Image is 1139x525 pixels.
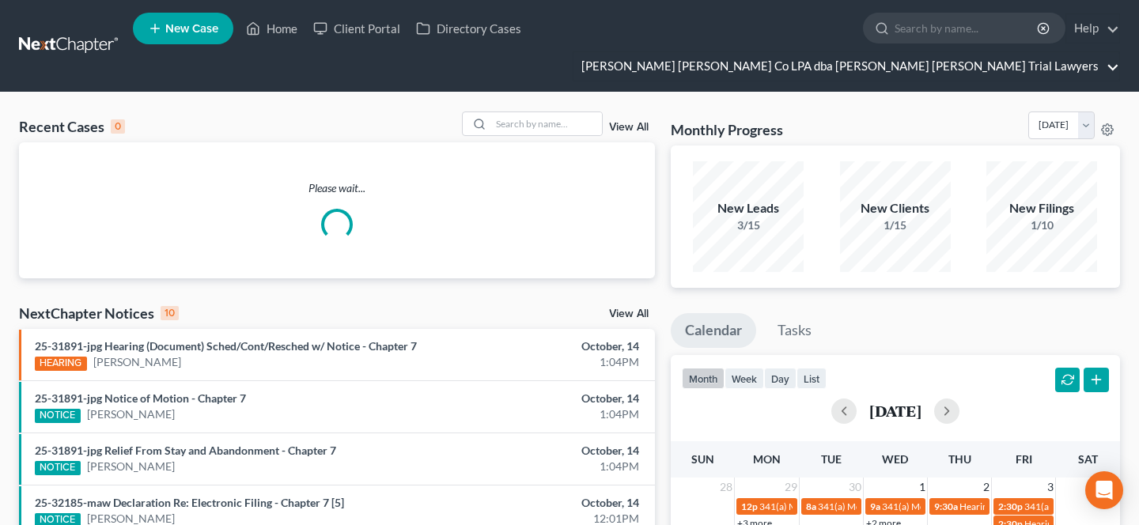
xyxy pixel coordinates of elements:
a: 25-31891-jpg Hearing (Document) Sched/Cont/Resched w/ Notice - Chapter 7 [35,339,417,353]
a: 25-31891-jpg Relief From Stay and Abandonment - Chapter 7 [35,444,336,457]
a: [PERSON_NAME] [PERSON_NAME] Co LPA dba [PERSON_NAME] [PERSON_NAME] Trial Lawyers [573,52,1119,81]
span: 341(a) Meeting of Creditors for [PERSON_NAME] [818,500,1023,512]
a: [PERSON_NAME] [87,459,175,474]
a: Client Portal [305,14,408,43]
div: 1:04PM [448,406,638,422]
span: Mon [753,452,781,466]
span: Fri [1016,452,1032,466]
div: October, 14 [448,391,638,406]
span: 2 [982,478,991,497]
div: NOTICE [35,409,81,423]
span: 9:30a [934,500,958,512]
a: View All [609,308,649,319]
a: View All [609,122,649,133]
a: [PERSON_NAME] [93,354,181,370]
a: Home [238,14,305,43]
a: Calendar [671,313,756,348]
span: 341(a) Meeting of Creditors for [PERSON_NAME] [759,500,964,512]
span: Tue [821,452,842,466]
div: 1:04PM [448,459,638,474]
div: 1:04PM [448,354,638,370]
span: 8a [806,500,816,512]
div: 0 [111,119,125,134]
span: Wed [882,452,908,466]
span: 341(a) Meeting of Creditors for [PERSON_NAME] [882,500,1087,512]
div: 3/15 [693,217,804,233]
a: Tasks [763,313,826,348]
h2: [DATE] [869,402,921,419]
span: 1 [918,478,927,497]
div: New Filings [986,199,1097,217]
span: New Case [165,23,218,35]
a: [PERSON_NAME] [87,406,175,422]
span: Thu [948,452,971,466]
span: 9a [870,500,880,512]
p: Please wait... [19,180,655,196]
a: Directory Cases [408,14,529,43]
span: 28 [718,478,734,497]
span: Sat [1078,452,1098,466]
div: NextChapter Notices [19,304,179,323]
input: Search by name... [895,13,1039,43]
h3: Monthly Progress [671,120,783,139]
span: Sun [691,452,714,466]
div: October, 14 [448,443,638,459]
div: 1/10 [986,217,1097,233]
div: New Leads [693,199,804,217]
div: October, 14 [448,338,638,354]
div: Open Intercom Messenger [1085,471,1123,509]
span: 3 [1046,478,1055,497]
input: Search by name... [491,112,602,135]
div: New Clients [840,199,951,217]
button: list [797,368,827,389]
button: day [764,368,797,389]
span: 2:30p [998,500,1023,512]
div: 1/15 [840,217,951,233]
div: HEARING [35,357,87,371]
div: Recent Cases [19,117,125,136]
a: Help [1066,14,1119,43]
button: week [725,368,764,389]
span: 29 [783,478,799,497]
a: 25-31891-jpg Notice of Motion - Chapter 7 [35,391,246,405]
div: 10 [161,306,179,320]
div: October, 14 [448,495,638,511]
div: NOTICE [35,461,81,475]
span: 12p [741,500,758,512]
a: 25-32185-maw Declaration Re: Electronic Filing - Chapter 7 [5] [35,496,344,509]
button: month [682,368,725,389]
span: 30 [847,478,863,497]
